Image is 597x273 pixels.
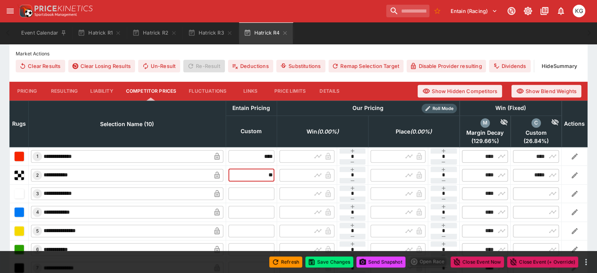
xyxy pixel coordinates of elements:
[276,60,325,72] button: Substitutions
[570,2,588,20] button: Kevin Gutschlag
[349,103,387,113] div: Our Pricing
[183,82,233,101] button: Fluctuations
[480,118,490,128] div: margin_decay
[269,257,302,268] button: Refresh
[429,105,457,112] span: Roll Mode
[462,137,508,145] span: ( 129.66 %)
[562,101,588,147] th: Actions
[84,82,119,101] button: Liability
[312,82,347,101] button: Details
[507,257,578,268] button: Close Event (+ Override)
[407,60,486,72] button: Disable Provider resulting
[418,85,502,97] button: Show Hidden Competitors
[431,5,444,17] button: No Bookmarks
[305,257,353,268] button: Save Changes
[35,154,40,159] span: 1
[228,60,273,72] button: Deductions
[16,22,71,44] button: Event Calendar
[554,4,568,18] button: Notifications
[120,82,183,101] button: Competitor Prices
[451,257,504,268] button: Close Event Now
[581,257,591,267] button: more
[183,60,225,72] span: Re-Result
[356,257,405,268] button: Send Snapshot
[73,22,126,44] button: Hatrick R1
[422,104,457,113] div: Show/hide Price Roll mode configuration.
[541,118,559,128] div: Hide Competitor
[446,5,502,17] button: Select Tenant
[531,118,541,128] div: custom
[410,127,432,136] em: ( 0.00 %)
[239,22,293,44] button: Hatrick R4
[462,118,508,145] div: excl. Emergencies (129.66%)
[183,22,237,44] button: Hatrick R3
[138,60,180,72] button: Un-Result
[9,82,45,101] button: Pricing
[35,209,40,215] span: 4
[513,118,559,145] div: excl. Emergencies (26.84%)
[35,5,93,11] img: PriceKinetics
[537,4,551,18] button: Documentation
[226,101,277,115] th: Entain Pricing
[329,60,403,72] button: Remap Selection Target
[386,5,429,17] input: search
[504,4,518,18] button: Connected to PK
[35,172,40,178] span: 2
[317,127,339,136] em: ( 0.00 %)
[268,82,312,101] button: Price Limits
[35,228,40,234] span: 5
[16,60,65,72] button: Clear Results
[10,101,29,147] th: Rugs
[511,85,581,97] button: Show Blend Weights
[537,60,581,72] button: HideSummary
[489,60,530,72] button: Dividends
[573,5,585,17] div: Kevin Gutschlag
[91,119,162,129] span: Selection Name (10)
[460,101,562,115] th: Win (Fixed)
[462,129,508,136] span: Margin Decay
[226,115,277,147] th: Custom
[233,82,268,101] button: Links
[490,118,508,128] div: Hide Competitor
[35,247,40,252] span: 6
[513,137,559,145] span: ( 26.84 %)
[35,191,40,196] span: 3
[409,256,447,267] div: split button
[16,48,581,60] label: Market Actions
[298,127,347,136] span: excl. Emergencies (0.00%)
[45,82,84,101] button: Resulting
[521,4,535,18] button: Toggle light/dark mode
[387,127,440,136] span: excl. Emergencies (0.00%)
[513,129,559,136] span: Custom
[17,3,33,19] img: PriceKinetics Logo
[68,60,135,72] button: Clear Losing Results
[3,4,17,18] button: open drawer
[35,13,77,16] img: Sportsbook Management
[128,22,182,44] button: Hatrick R2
